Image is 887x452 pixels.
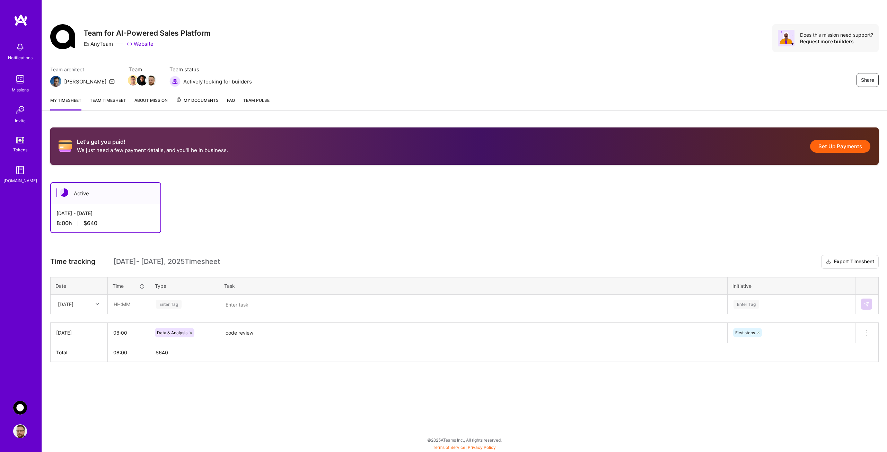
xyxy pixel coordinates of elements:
span: Team architect [50,66,115,73]
a: Team Member Avatar [138,74,147,86]
a: Team Member Avatar [129,74,138,86]
h2: Let's get you paid! [77,139,228,145]
div: Active [51,183,160,204]
input: HH:MM [108,324,150,342]
div: Tokens [13,146,27,153]
div: Initiative [732,282,850,290]
div: Does this mission need support? [800,32,873,38]
div: [DATE] [56,329,102,336]
img: AnyTeam: Team for AI-Powered Sales Platform [13,401,27,415]
img: logo [14,14,28,26]
a: Team timesheet [90,97,126,110]
span: $ 640 [156,349,168,355]
div: [DATE] [58,301,73,308]
span: Team [129,66,156,73]
div: Missions [12,86,29,94]
div: Invite [15,117,26,124]
img: User Avatar [13,424,27,438]
a: About Mission [134,97,168,110]
a: Team Member Avatar [147,74,156,86]
div: Time [113,282,145,290]
p: We just need a few payment details, and you'll be in business. [77,147,228,154]
span: Actively looking for builders [183,78,252,85]
img: teamwork [13,72,27,86]
div: [DOMAIN_NAME] [3,177,37,184]
span: Data & Analysis [157,330,187,335]
th: Task [219,277,728,294]
img: Team Architect [50,76,61,87]
a: Team Pulse [243,97,270,110]
span: Team status [169,66,252,73]
textarea: code review [220,324,727,343]
a: My Documents [176,97,219,110]
div: Enter Tag [156,299,182,310]
h3: Team for AI-Powered Sales Platform [84,29,211,37]
th: Type [150,277,219,294]
img: Avatar [778,30,794,46]
th: Total [51,343,108,362]
a: AnyTeam: Team for AI-Powered Sales Platform [11,401,29,415]
i: icon Mail [109,79,115,84]
span: First steps [735,330,755,335]
input: HH:MM [108,295,149,313]
img: Active [60,188,68,197]
button: Export Timesheet [821,255,879,269]
span: Team Pulse [243,98,270,103]
span: My Documents [176,97,219,104]
div: [DATE] - [DATE] [56,210,155,217]
div: AnyTeam [84,40,113,47]
div: Enter Tag [734,299,759,310]
span: $640 [84,220,97,227]
a: User Avatar [11,424,29,438]
i: icon Download [826,258,831,266]
img: Company Logo [50,24,75,49]
a: Privacy Policy [468,445,496,450]
a: FAQ [227,97,235,110]
img: Invite [13,103,27,117]
img: tokens [16,137,24,143]
div: [PERSON_NAME] [64,78,106,85]
span: [DATE] - [DATE] , 2025 Timesheet [113,257,220,266]
button: Share [857,73,879,87]
div: 8:00 h [56,220,155,227]
span: Share [861,77,874,83]
img: Team Member Avatar [146,75,156,86]
button: Set Up Payments [810,140,870,153]
a: Website [127,40,153,47]
img: Team Member Avatar [137,75,147,86]
img: bell [13,40,27,54]
a: My timesheet [50,97,81,110]
img: Team Member Avatar [128,75,138,86]
div: © 2025 ATeams Inc., All rights reserved. [42,431,887,449]
div: Request more builders [800,38,873,45]
img: guide book [13,163,27,177]
img: Actively looking for builders [169,76,181,87]
span: | [433,445,496,450]
i: icon Chevron [96,302,99,306]
i: icon CreditCard [59,140,72,153]
a: Terms of Service [433,445,465,450]
th: Date [51,277,108,294]
span: Time tracking [50,257,95,266]
div: Notifications [8,54,33,61]
i: icon CompanyGray [84,41,89,47]
th: 08:00 [108,343,150,362]
img: Submit [864,301,869,307]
